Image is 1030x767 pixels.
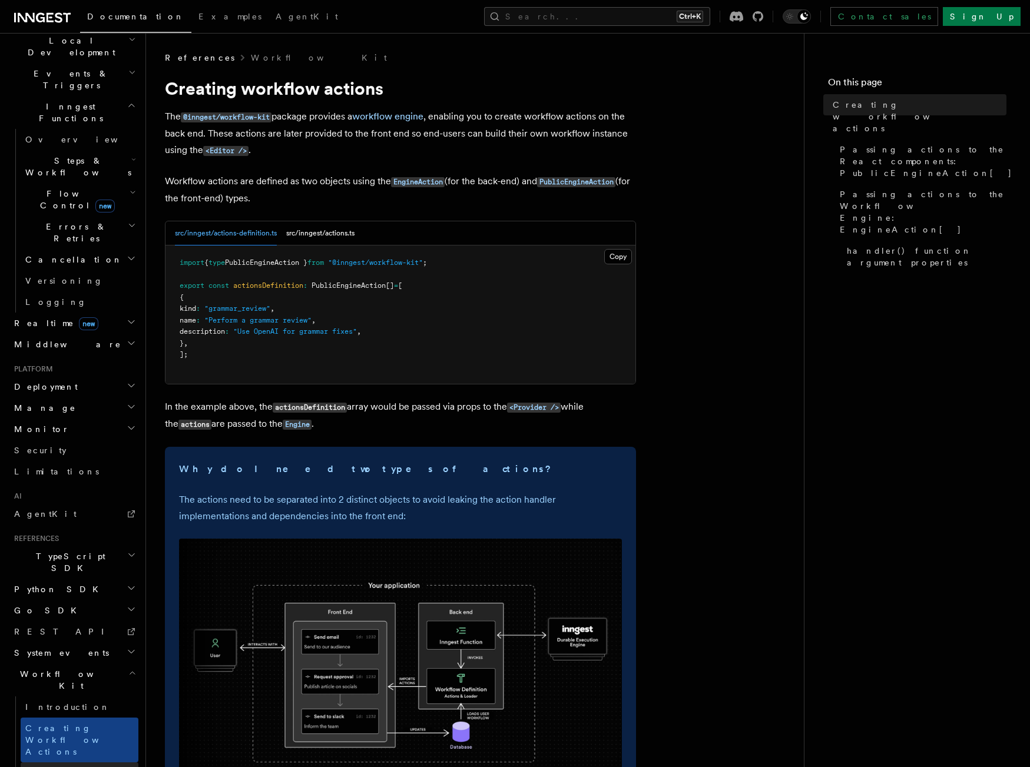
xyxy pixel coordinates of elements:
[203,146,249,156] code: <Editor />
[9,647,109,659] span: System events
[165,173,636,207] p: Workflow actions are defined as two objects using the (for the back-end) and (for the front-end) ...
[9,376,138,397] button: Deployment
[307,258,324,267] span: from
[677,11,703,22] kbd: Ctrl+K
[9,129,138,313] div: Inngest Functions
[179,492,622,524] p: The actions need to be separated into 2 distinct objects to avoid leaking the action handler impl...
[25,135,147,144] span: Overview
[9,381,78,393] span: Deployment
[14,627,114,636] span: REST API
[303,281,307,290] span: :
[328,258,423,267] span: "@inngest/workflow-kit"
[9,492,22,501] span: AI
[180,339,184,347] span: }
[9,440,138,461] a: Security
[828,75,1006,94] h4: On this page
[9,461,138,482] a: Limitations
[391,177,445,187] code: EngineAction
[830,7,938,26] a: Contact sales
[225,258,307,267] span: PublicEngineAction }
[9,338,121,350] span: Middleware
[312,281,386,290] span: PublicEngineAction
[9,402,76,414] span: Manage
[391,175,445,187] a: EngineAction
[423,258,427,267] span: ;
[9,96,138,129] button: Inngest Functions
[179,463,554,474] strong: Why do I need two types of actions?
[196,316,200,324] span: :
[9,423,69,435] span: Monitor
[21,150,138,183] button: Steps & Workflows
[203,144,249,155] a: <Editor />
[165,399,636,433] p: In the example above, the array would be passed via props to the while the are passed to the .
[312,316,316,324] span: ,
[233,281,303,290] span: actionsDefinition
[9,364,53,374] span: Platform
[835,139,1006,184] a: Passing actions to the React components: PublicEngineAction[]
[80,4,191,33] a: Documentation
[180,258,204,267] span: import
[394,281,398,290] span: =
[9,101,127,124] span: Inngest Functions
[14,509,77,519] span: AgentKit
[181,112,271,122] code: @inngest/workflow-kit
[191,4,269,32] a: Examples
[828,94,1006,139] a: Creating workflow actions
[14,467,99,476] span: Limitations
[273,403,347,413] code: actionsDefinition
[180,293,184,301] span: {
[9,600,138,621] button: Go SDK
[833,99,1006,134] span: Creating workflow actions
[208,281,229,290] span: const
[21,216,138,249] button: Errors & Retries
[9,605,84,616] span: Go SDK
[25,702,110,712] span: Introduction
[9,534,59,543] span: References
[181,111,271,122] a: @inngest/workflow-kit
[180,350,188,358] span: ];
[21,291,138,313] a: Logging
[9,397,138,419] button: Manage
[165,78,636,99] h1: Creating workflow actions
[604,249,632,264] button: Copy
[9,550,127,574] span: TypeScript SDK
[840,188,1006,235] span: Passing actions to the Workflow Engine: EngineAction[]
[204,304,270,313] span: "grammar_review"
[21,221,128,244] span: Errors & Retries
[198,12,261,21] span: Examples
[357,327,361,336] span: ,
[14,446,67,455] span: Security
[21,249,138,270] button: Cancellation
[9,546,138,579] button: TypeScript SDK
[840,144,1012,179] span: Passing actions to the React components: PublicEngineAction[]
[9,30,138,63] button: Local Development
[180,327,225,336] span: description
[9,579,138,600] button: Python SDK
[180,316,196,324] span: name
[9,334,138,355] button: Middleware
[537,175,615,187] a: PublicEngineAction
[21,129,138,150] a: Overview
[21,155,131,178] span: Steps & Workflows
[9,663,138,696] button: Workflow Kit
[269,4,345,32] a: AgentKit
[352,111,423,122] a: workflow engine
[9,621,138,642] a: REST API
[270,304,274,313] span: ,
[9,63,138,96] button: Events & Triggers
[9,668,128,692] span: Workflow Kit
[95,200,115,212] span: new
[507,401,561,412] a: <Provider />
[9,68,128,91] span: Events & Triggers
[165,52,234,64] span: References
[386,281,394,290] span: []
[178,420,211,430] code: actions
[283,420,312,430] code: Engine
[21,718,138,762] a: Creating Workflow Actions
[537,177,615,187] code: PublicEngineAction
[283,418,312,429] a: Engine
[21,696,138,718] a: Introduction
[9,642,138,663] button: System events
[180,281,204,290] span: export
[21,183,138,216] button: Flow Controlnew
